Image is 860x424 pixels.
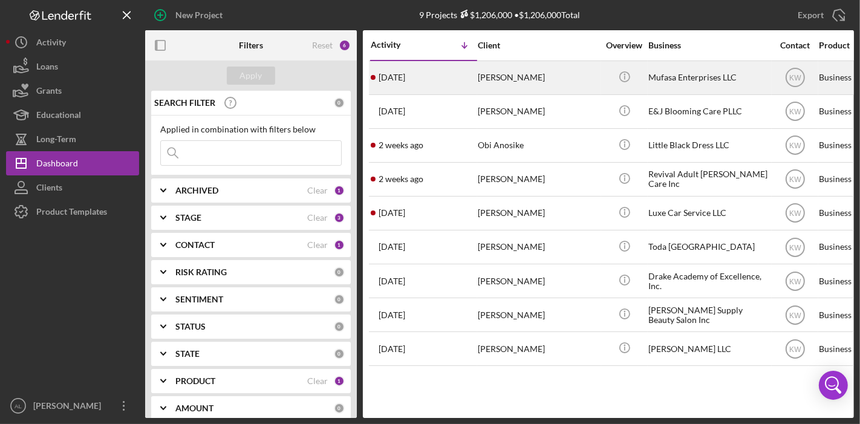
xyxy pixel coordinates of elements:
div: 0 [334,294,345,305]
button: Long-Term [6,127,139,151]
time: 2025-08-22 15:00 [379,208,405,218]
div: Clear [307,213,328,223]
b: PRODUCT [175,376,215,386]
div: [PERSON_NAME] Supply Beauty Salon Inc [648,299,769,331]
div: 0 [334,321,345,332]
time: 2025-09-16 15:16 [379,73,405,82]
div: Applied in combination with filters below [160,125,342,134]
div: Loans [36,54,58,82]
b: Filters [239,41,263,50]
div: [PERSON_NAME] [478,96,599,128]
a: Activity [6,30,139,54]
div: New Project [175,3,223,27]
time: 2025-07-29 17:25 [379,276,405,286]
time: 2025-09-11 12:13 [379,106,405,116]
button: Dashboard [6,151,139,175]
button: AL[PERSON_NAME] [6,394,139,418]
text: KW [789,243,801,252]
time: 2025-08-01 15:22 [379,242,405,252]
b: SENTIMENT [175,295,223,304]
div: Apply [240,67,262,85]
div: 3 [334,212,345,223]
button: Clients [6,175,139,200]
text: KW [789,277,801,285]
div: Product Templates [36,200,107,227]
div: 0 [334,267,345,278]
div: Clear [307,186,328,195]
b: CONTACT [175,240,215,250]
time: 2025-09-08 17:19 [379,140,423,150]
div: [PERSON_NAME] [478,163,599,195]
div: [PERSON_NAME] [478,197,599,229]
div: [PERSON_NAME] [478,299,599,331]
b: STATUS [175,322,206,331]
button: Grants [6,79,139,103]
div: Activity [36,30,66,57]
time: 2025-07-16 15:19 [379,310,405,320]
button: Apply [227,67,275,85]
text: KW [789,175,801,184]
div: [PERSON_NAME] [30,394,109,421]
div: 0 [334,403,345,414]
div: Dashboard [36,151,78,178]
div: Client [478,41,599,50]
div: 9 Projects • $1,206,000 Total [419,10,580,20]
div: Overview [602,41,647,50]
b: ARCHIVED [175,186,218,195]
text: KW [789,209,801,218]
div: Open Intercom Messenger [819,371,848,400]
button: Educational [6,103,139,127]
div: 0 [334,348,345,359]
button: New Project [145,3,235,27]
div: 1 [334,185,345,196]
time: 2025-07-15 20:08 [379,344,405,354]
div: 6 [339,39,351,51]
div: [PERSON_NAME] [478,333,599,365]
div: Export [798,3,824,27]
div: Contact [772,41,818,50]
text: KW [789,142,801,150]
text: KW [789,74,801,82]
div: Luxe Car Service LLC [648,197,769,229]
div: [PERSON_NAME] [478,265,599,297]
div: 1 [334,240,345,250]
div: Little Black Dress LLC [648,129,769,161]
div: [PERSON_NAME] LLC [648,333,769,365]
b: SEARCH FILTER [154,98,215,108]
b: AMOUNT [175,403,213,413]
b: STAGE [175,213,201,223]
div: E&J Blooming Care PLLC [648,96,769,128]
div: Clear [307,376,328,386]
div: Business [648,41,769,50]
text: AL [15,403,22,409]
div: Mufasa Enterprises LLC [648,62,769,94]
b: RISK RATING [175,267,227,277]
div: Toda [GEOGRAPHIC_DATA] [648,231,769,263]
div: [PERSON_NAME] [478,62,599,94]
button: Product Templates [6,200,139,224]
div: Clients [36,175,62,203]
div: 1 [334,376,345,386]
div: Revival Adult [PERSON_NAME] Care Inc [648,163,769,195]
div: Reset [312,41,333,50]
text: KW [789,108,801,116]
time: 2025-09-06 21:43 [379,174,423,184]
button: Export [786,3,854,27]
div: Clear [307,240,328,250]
div: $1,206,000 [457,10,512,20]
div: [PERSON_NAME] [478,231,599,263]
div: Drake Academy of Excellence, Inc. [648,265,769,297]
button: Loans [6,54,139,79]
div: Activity [371,40,424,50]
div: Grants [36,79,62,106]
div: Obi Anosike [478,129,599,161]
div: 0 [334,97,345,108]
text: KW [789,345,801,353]
div: Educational [36,103,81,130]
